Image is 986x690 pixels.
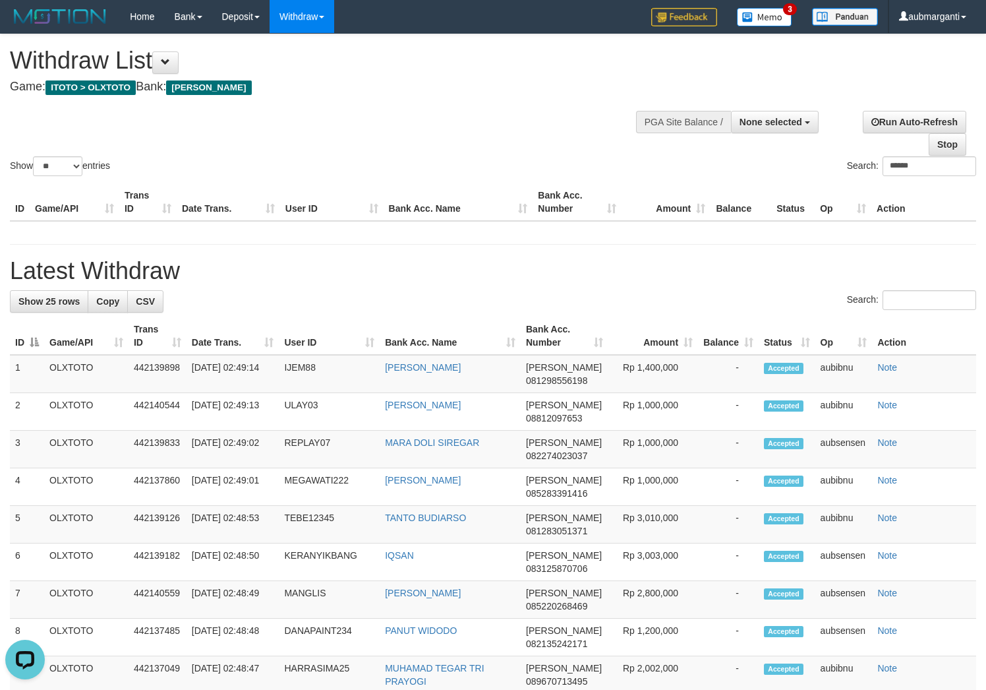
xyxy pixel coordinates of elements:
span: Copy 083125870706 to clipboard [526,563,587,574]
span: Copy 08812097653 to clipboard [526,413,583,423]
td: Rp 1,000,000 [608,393,698,431]
h1: Withdraw List [10,47,644,74]
a: Note [877,437,897,448]
td: 7 [10,581,44,619]
input: Search: [883,156,976,176]
td: [DATE] 02:49:02 [187,431,279,468]
td: [DATE] 02:48:50 [187,544,279,581]
a: Note [877,663,897,674]
span: Copy 085283391416 to clipboard [526,488,587,499]
td: - [698,431,759,468]
td: 442140544 [129,393,187,431]
span: Accepted [764,400,803,412]
td: OLXTOTO [44,581,129,619]
td: 8 [10,619,44,656]
th: Amount [622,183,710,221]
img: Feedback.jpg [651,8,717,26]
td: aubsensen [815,544,873,581]
td: OLXTOTO [44,355,129,393]
th: Action [871,183,976,221]
span: [PERSON_NAME] [526,625,602,636]
td: ULAY03 [279,393,380,431]
th: Balance [710,183,771,221]
th: Game/API [30,183,119,221]
label: Search: [847,156,976,176]
img: Button%20Memo.svg [737,8,792,26]
span: [PERSON_NAME] [526,362,602,373]
span: [PERSON_NAME] [166,80,251,95]
span: Copy 081283051371 to clipboard [526,526,587,536]
th: ID [10,183,30,221]
a: [PERSON_NAME] [385,362,461,373]
th: Action [872,317,976,355]
div: PGA Site Balance / [636,111,731,133]
td: [DATE] 02:49:13 [187,393,279,431]
a: [PERSON_NAME] [385,400,461,410]
th: Trans ID [119,183,177,221]
th: Amount: activate to sort column ascending [608,317,698,355]
td: - [698,355,759,393]
a: [PERSON_NAME] [385,475,461,486]
span: [PERSON_NAME] [526,588,602,598]
td: 5 [10,506,44,544]
span: Copy 089670713495 to clipboard [526,676,587,687]
th: Game/API: activate to sort column ascending [44,317,129,355]
td: - [698,619,759,656]
td: aubibnu [815,355,873,393]
a: Note [877,400,897,410]
th: Balance: activate to sort column ascending [698,317,759,355]
span: Copy 081298556198 to clipboard [526,375,587,386]
td: 442137485 [129,619,187,656]
a: Show 25 rows [10,290,88,313]
span: Accepted [764,438,803,449]
td: 442139833 [129,431,187,468]
th: Bank Acc. Name [384,183,533,221]
td: Rp 2,800,000 [608,581,698,619]
td: MEGAWATI222 [279,468,380,506]
td: [DATE] 02:48:53 [187,506,279,544]
label: Show entries [10,156,110,176]
td: TEBE12345 [279,506,380,544]
span: [PERSON_NAME] [526,400,602,410]
a: Note [877,362,897,373]
span: ITOTO > OLXTOTO [45,80,136,95]
a: Run Auto-Refresh [863,111,966,133]
a: TANTO BUDIARSO [385,513,466,523]
span: Accepted [764,588,803,600]
span: Copy 085220268469 to clipboard [526,601,587,612]
td: OLXTOTO [44,468,129,506]
span: Accepted [764,551,803,562]
button: None selected [731,111,819,133]
th: User ID [280,183,384,221]
a: Note [877,625,897,636]
span: None selected [739,117,802,127]
td: REPLAY07 [279,431,380,468]
td: - [698,468,759,506]
td: Rp 1,200,000 [608,619,698,656]
input: Search: [883,290,976,310]
td: aubibnu [815,506,873,544]
td: - [698,544,759,581]
td: DANAPAINT234 [279,619,380,656]
span: [PERSON_NAME] [526,663,602,674]
td: IJEM88 [279,355,380,393]
td: 6 [10,544,44,581]
td: Rp 3,003,000 [608,544,698,581]
th: Bank Acc. Number [533,183,622,221]
th: Status: activate to sort column ascending [759,317,815,355]
a: IQSAN [385,550,414,561]
th: Op: activate to sort column ascending [815,317,873,355]
td: 1 [10,355,44,393]
th: Status [771,183,815,221]
label: Search: [847,290,976,310]
a: MUHAMAD TEGAR TRI PRAYOGI [385,663,484,687]
th: User ID: activate to sort column ascending [279,317,380,355]
span: Accepted [764,664,803,675]
a: Copy [88,290,128,313]
td: Rp 1,000,000 [608,431,698,468]
th: Date Trans. [177,183,280,221]
td: OLXTOTO [44,619,129,656]
span: CSV [136,296,155,307]
td: 442139182 [129,544,187,581]
td: [DATE] 02:48:48 [187,619,279,656]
